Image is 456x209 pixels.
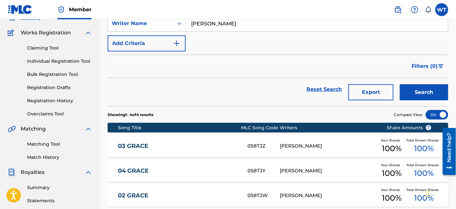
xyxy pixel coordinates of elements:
[69,6,92,13] span: Member
[27,184,92,191] a: Summary
[27,71,92,78] a: Bulk Registration Tool
[8,14,41,21] a: CatalogCatalog
[27,45,92,51] a: Claiming Tool
[382,192,402,204] span: 100 %
[400,84,448,100] button: Search
[118,167,239,175] a: 04 GRACE
[412,62,438,70] span: Filters ( 0 )
[414,192,434,204] span: 100 %
[247,167,280,175] div: 058TJY
[247,192,280,199] div: 058TJW
[408,3,421,16] div: Help
[27,97,92,104] a: Registration History
[414,143,434,154] span: 100 %
[118,192,239,199] a: 02 GRACE
[118,124,241,131] div: Song Title
[21,168,44,176] span: Royalties
[425,6,432,13] div: Notifications
[407,187,441,192] span: Total Known Shares
[21,29,71,37] span: Works Registration
[173,40,180,47] img: 9d2ae6d4665cec9f34b9.svg
[27,154,92,161] a: Match History
[414,168,434,179] span: 100 %
[27,58,92,65] a: Individual Registration Tool
[280,167,377,175] div: [PERSON_NAME]
[241,124,280,131] div: MLC Song Code
[112,20,170,27] div: Writer Name
[280,124,377,131] div: Writers
[27,111,92,117] a: Overclaims Tool
[27,141,92,148] a: Matching Tool
[438,126,456,177] iframe: Resource Center
[394,112,423,118] span: Compact View
[8,168,15,176] img: Royalties
[426,125,431,130] span: ?
[407,163,441,168] span: Total Known Shares
[84,125,92,133] img: expand
[348,84,393,100] button: Export
[381,187,403,192] span: Your Shares
[381,138,403,143] span: Your Shares
[108,112,153,118] p: Showing 1 - 4 of 4 results
[394,6,402,14] img: search
[8,5,33,14] img: MLC Logo
[411,6,419,14] img: help
[303,82,345,96] a: Reset Search
[435,3,448,16] div: User Menu
[438,64,444,68] img: filter
[280,142,377,150] div: [PERSON_NAME]
[426,185,430,204] div: Drag
[424,178,456,209] iframe: Chat Widget
[108,15,448,106] form: Search Form
[118,142,239,150] a: 03 GRACE
[381,163,403,168] span: Your Shares
[108,35,186,51] button: Add Criteria
[387,124,432,131] span: Share Amounts
[8,29,16,37] img: Works Registration
[27,197,92,204] a: Statements
[84,29,92,37] img: expand
[280,192,377,199] div: [PERSON_NAME]
[8,125,16,133] img: Matching
[21,125,46,133] span: Matching
[247,142,280,150] div: 058TJZ
[84,168,92,176] img: expand
[407,138,441,143] span: Total Known Shares
[382,143,402,154] span: 100 %
[408,58,448,74] button: Filters (0)
[392,3,404,16] a: Public Search
[382,168,402,179] span: 100 %
[27,84,92,91] a: Registration Drafts
[57,6,65,14] img: Top Rightsholder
